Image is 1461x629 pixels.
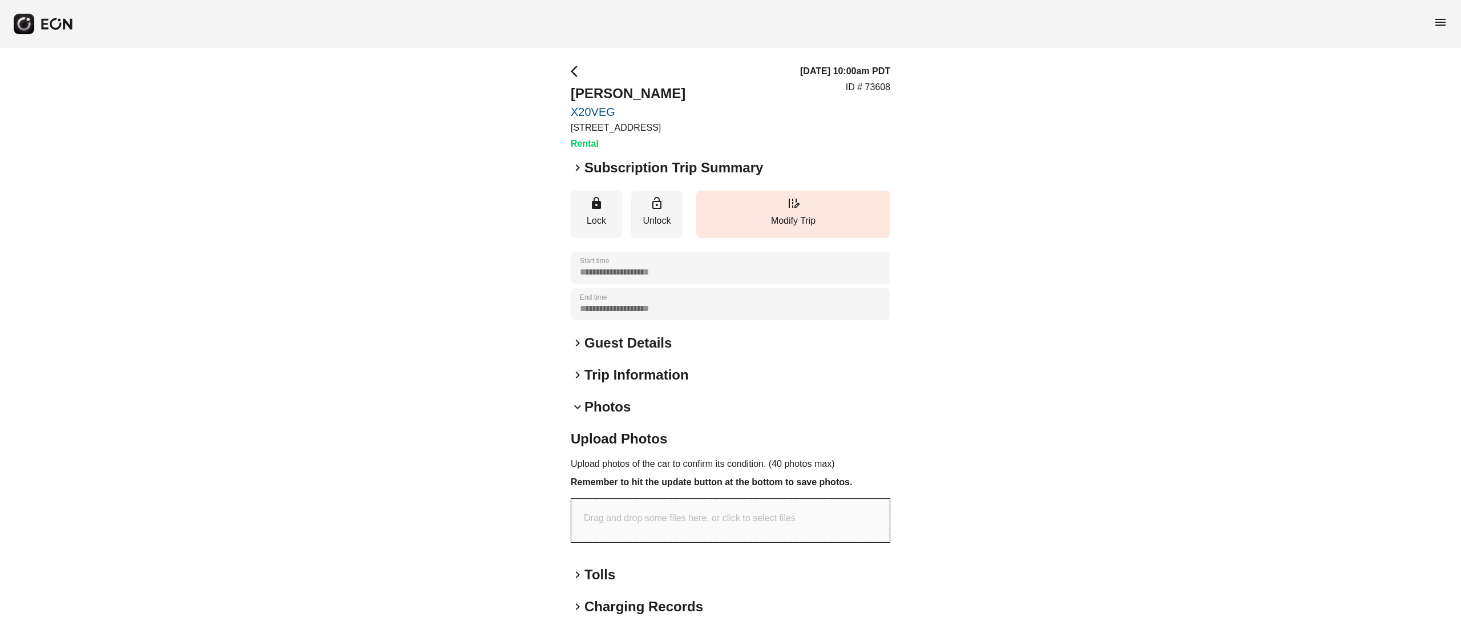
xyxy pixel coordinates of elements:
p: Modify Trip [702,214,885,228]
span: lock_open [650,196,664,210]
span: keyboard_arrow_right [571,568,584,582]
span: edit_road [786,196,800,210]
p: [STREET_ADDRESS] [571,121,685,135]
span: keyboard_arrow_right [571,600,584,614]
button: Lock [571,191,622,238]
span: keyboard_arrow_right [571,336,584,350]
p: Upload photos of the car to confirm its condition. (40 photos max) [571,457,890,471]
h2: Charging Records [584,598,703,616]
span: arrow_back_ios [571,64,584,78]
a: X20VEG [571,105,685,119]
h2: Upload Photos [571,430,890,448]
p: Unlock [637,214,677,228]
p: Lock [576,214,616,228]
h2: Trip Information [584,366,689,384]
p: ID # 73608 [846,80,890,94]
span: keyboard_arrow_right [571,368,584,382]
h3: Remember to hit the update button at the bottom to save photos. [571,475,890,489]
span: keyboard_arrow_right [571,161,584,175]
h3: [DATE] 10:00am PDT [800,64,890,78]
button: Modify Trip [696,191,890,238]
button: Unlock [631,191,683,238]
span: lock [590,196,603,210]
p: Drag and drop some files here, or click to select files [584,511,796,525]
h2: [PERSON_NAME] [571,84,685,103]
h2: Tolls [584,566,615,584]
h3: Rental [571,137,685,151]
span: menu [1434,15,1447,29]
h2: Photos [584,398,631,416]
h2: Subscription Trip Summary [584,159,763,177]
span: keyboard_arrow_down [571,400,584,414]
h2: Guest Details [584,334,672,352]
